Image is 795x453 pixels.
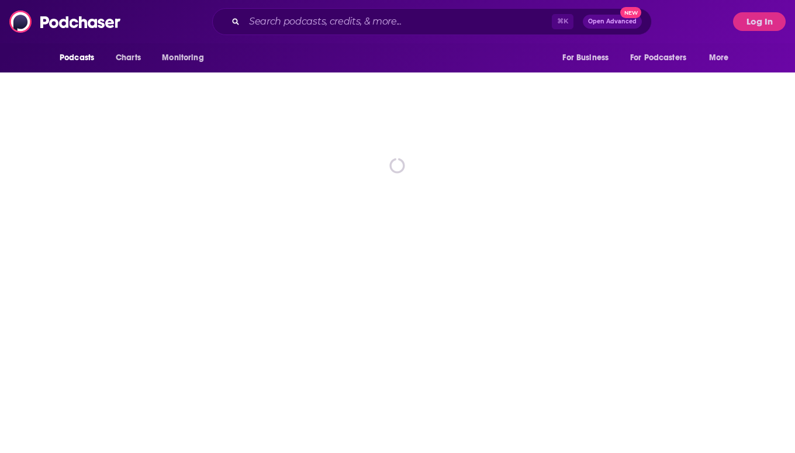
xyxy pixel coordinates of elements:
a: Charts [108,47,148,69]
button: open menu [554,47,623,69]
button: Log In [733,12,786,31]
span: Podcasts [60,50,94,66]
span: For Podcasters [630,50,686,66]
span: Open Advanced [588,19,637,25]
button: open menu [51,47,109,69]
button: Open AdvancedNew [583,15,642,29]
button: open menu [154,47,219,69]
span: Charts [116,50,141,66]
input: Search podcasts, credits, & more... [244,12,552,31]
span: ⌘ K [552,14,573,29]
img: Podchaser - Follow, Share and Rate Podcasts [9,11,122,33]
span: More [709,50,729,66]
span: Monitoring [162,50,203,66]
span: For Business [562,50,609,66]
button: open menu [701,47,744,69]
div: Search podcasts, credits, & more... [212,8,652,35]
button: open menu [623,47,703,69]
span: New [620,7,641,18]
